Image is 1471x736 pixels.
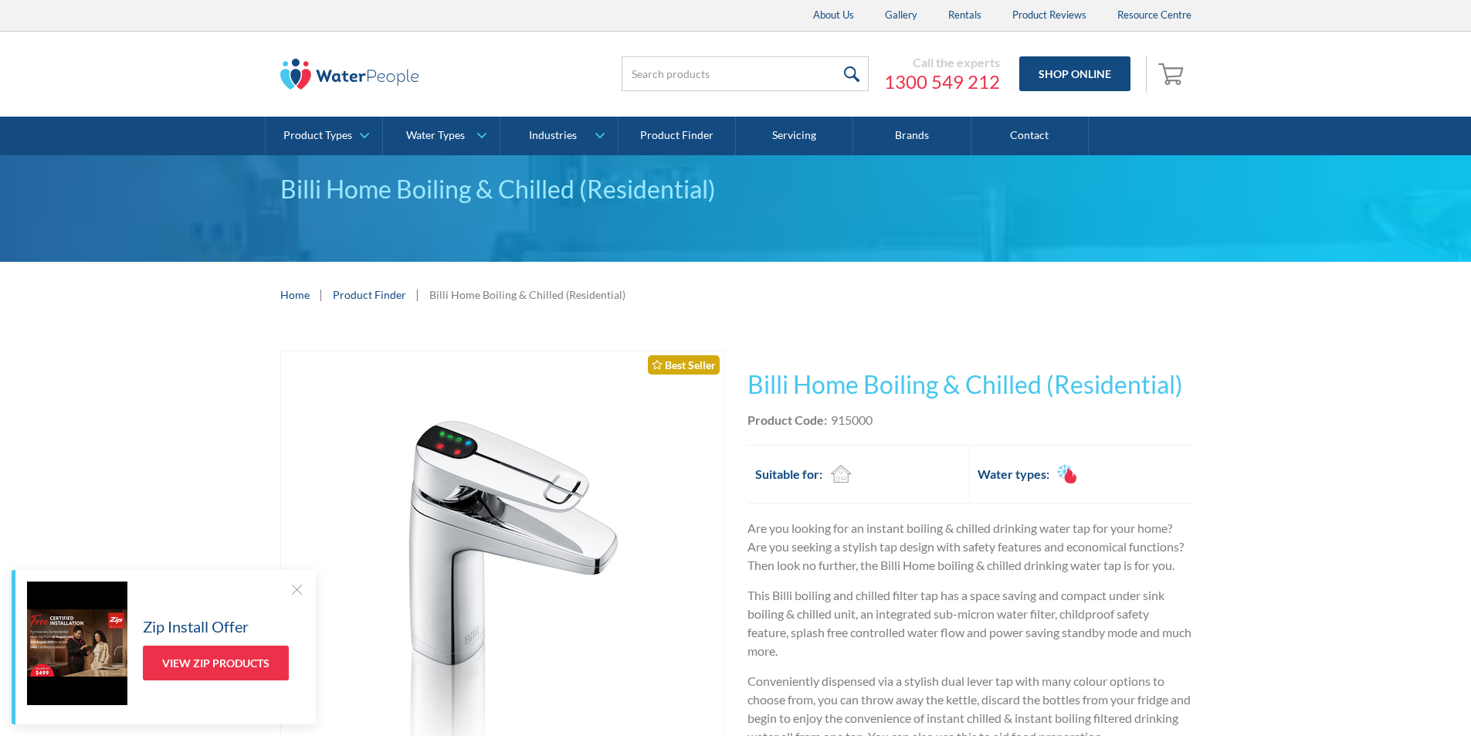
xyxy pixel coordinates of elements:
[27,582,127,705] img: Zip Install Offer
[747,366,1191,403] h1: Billi Home Boiling & Chilled (Residential)
[1158,61,1188,86] img: shopping cart
[884,70,1000,93] a: 1300 549 212
[853,117,971,155] a: Brands
[619,117,736,155] a: Product Finder
[266,117,382,155] a: Product Types
[317,285,325,304] div: |
[831,411,873,429] div: 915000
[143,615,249,638] h5: Zip Install Offer
[971,117,1089,155] a: Contact
[736,117,853,155] a: Servicing
[978,465,1049,483] h2: Water types:
[500,117,617,155] a: Industries
[280,171,1191,208] div: Billi Home Boiling & Chilled (Residential)
[406,129,465,142] div: Water Types
[622,56,869,91] input: Search products
[747,519,1191,575] p: Are you looking for an instant boiling & chilled drinking water tap for your home? Are you seekin...
[429,287,625,303] div: Billi Home Boiling & Chilled (Residential)
[143,646,289,680] a: View Zip Products
[529,129,577,142] div: Industries
[280,287,310,303] a: Home
[884,55,1000,70] div: Call the experts
[755,465,822,483] h2: Suitable for:
[333,287,406,303] a: Product Finder
[648,355,720,375] div: Best Seller
[747,412,827,427] strong: Product Code:
[414,285,422,304] div: |
[280,59,419,90] img: The Water People
[747,586,1191,660] p: This Billi boiling and chilled filter tap has a space saving and compact under sink boiling & chi...
[1208,493,1471,678] iframe: podium webchat widget prompt
[1317,659,1471,736] iframe: podium webchat widget bubble
[383,117,500,155] a: Water Types
[1154,56,1191,93] a: Open empty cart
[1019,56,1130,91] a: Shop Online
[283,129,352,142] div: Product Types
